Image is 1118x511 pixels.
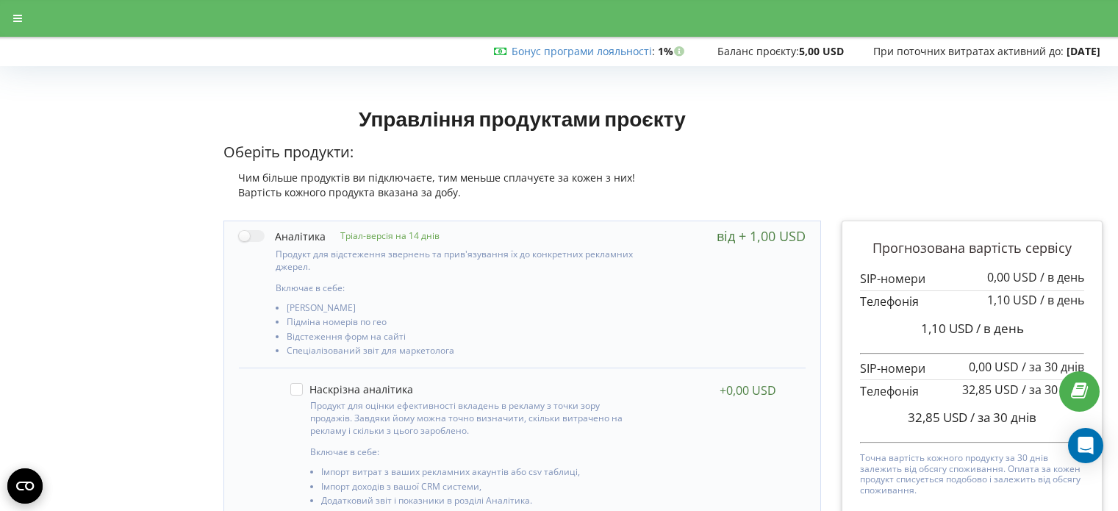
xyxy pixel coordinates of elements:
span: Баланс проєкту: [717,44,799,58]
p: Точна вартість кожного продукту за 30 днів залежить від обсягу споживання. Оплата за кожен продук... [860,449,1084,496]
span: : [512,44,655,58]
span: / в день [976,320,1024,337]
span: 32,85 USD [962,382,1019,398]
p: Продукт для оцінки ефективності вкладень в рекламу з точки зору продажів. Завдяки йому можна точн... [310,399,631,437]
li: [PERSON_NAME] [287,303,636,317]
p: Тріал-версія на 14 днів [326,229,440,242]
span: / в день [1040,292,1084,308]
li: Підміна номерів по гео [287,317,636,331]
strong: 5,00 USD [799,44,844,58]
li: Імпорт витрат з ваших рекламних акаунтів або csv таблиці, [321,467,631,481]
p: SIP-номери [860,360,1084,377]
p: Включає в себе: [276,282,636,294]
span: / за 30 днів [1022,359,1084,375]
span: 1,10 USD [921,320,973,337]
li: Додатковий звіт і показники в розділі Аналітика. [321,496,631,510]
p: Телефонія [860,293,1084,310]
strong: [DATE] [1067,44,1100,58]
label: Аналітика [239,229,326,244]
span: 1,10 USD [987,292,1037,308]
p: Продукт для відстеження звернень та прив'язування їх до конкретних рекламних джерел. [276,248,636,273]
p: SIP-номери [860,271,1084,287]
p: Включає в себе: [310,446,631,458]
span: / за 30 днів [1022,382,1084,398]
div: Вартість кожного продукта вказана за добу. [223,185,822,200]
a: Бонус програми лояльності [512,44,652,58]
strong: 1% [658,44,688,58]
span: При поточних витратах активний до: [873,44,1064,58]
li: Відстеження форм на сайті [287,332,636,346]
button: Open CMP widget [7,468,43,504]
div: Open Intercom Messenger [1068,428,1103,463]
span: 32,85 USD [908,409,967,426]
div: від + 1,00 USD [717,229,806,243]
p: Телефонія [860,383,1084,400]
li: Спеціалізований звіт для маркетолога [287,346,636,360]
li: Імпорт доходів з вашої CRM системи, [321,482,631,496]
p: Прогнозована вартість сервісу [860,239,1084,258]
span: 0,00 USD [969,359,1019,375]
span: / в день [1040,269,1084,285]
div: Чим більше продуктів ви підключаєте, тим меньше сплачуєте за кожен з них! [223,171,822,185]
p: Оберіть продукти: [223,142,822,163]
label: Наскрізна аналітика [290,383,413,396]
span: / за 30 днів [970,409,1036,426]
div: +0,00 USD [720,383,776,398]
h1: Управління продуктами проєкту [223,105,822,132]
span: 0,00 USD [987,269,1037,285]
